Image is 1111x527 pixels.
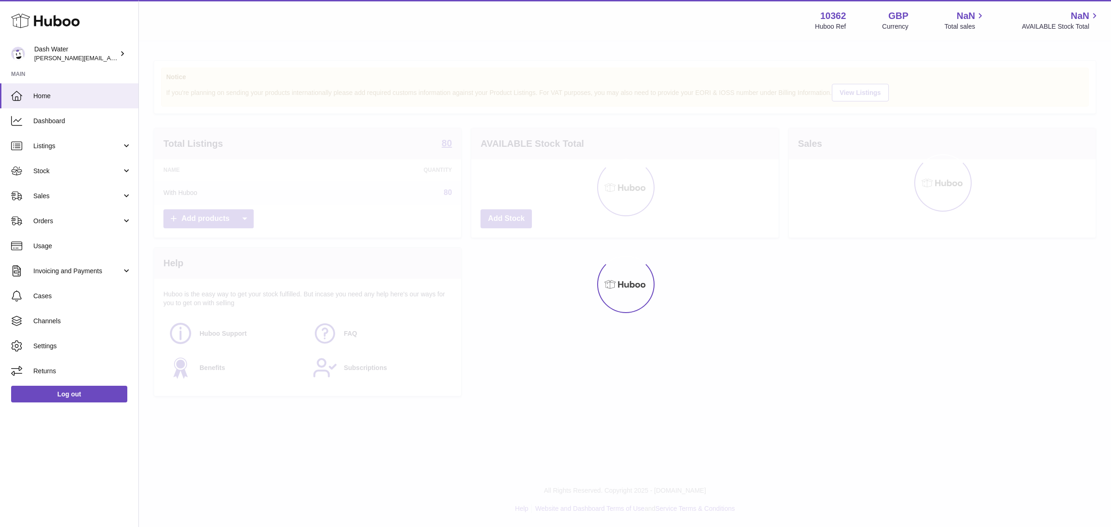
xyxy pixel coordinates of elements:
strong: GBP [888,10,908,22]
span: [PERSON_NAME][EMAIL_ADDRESS][DOMAIN_NAME] [34,54,186,62]
span: Channels [33,317,131,326]
div: Dash Water [34,45,118,63]
span: Invoicing and Payments [33,267,122,276]
a: NaN Total sales [944,10,986,31]
span: Cases [33,292,131,301]
div: Currency [882,22,909,31]
span: AVAILABLE Stock Total [1022,22,1100,31]
img: james@dash-water.com [11,47,25,61]
span: Home [33,92,131,100]
span: Total sales [944,22,986,31]
span: Listings [33,142,122,151]
span: Sales [33,192,122,201]
span: Orders [33,217,122,226]
span: Usage [33,242,131,251]
span: Settings [33,342,131,351]
span: NaN [956,10,975,22]
div: Huboo Ref [815,22,846,31]
span: Dashboard [33,117,131,125]
span: Stock [33,167,122,176]
a: NaN AVAILABLE Stock Total [1022,10,1100,31]
a: Log out [11,386,127,402]
span: Returns [33,367,131,376]
strong: 10362 [820,10,846,22]
span: NaN [1071,10,1089,22]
